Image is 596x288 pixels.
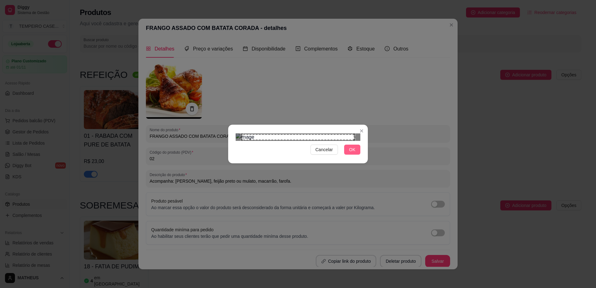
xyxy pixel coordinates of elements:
[236,133,360,141] img: image
[242,134,354,140] div: Use the arrow keys to move the crop selection area
[315,146,333,153] span: Cancelar
[349,146,355,153] span: OK
[357,126,367,136] button: Close
[344,145,360,155] button: OK
[310,145,338,155] button: Cancelar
